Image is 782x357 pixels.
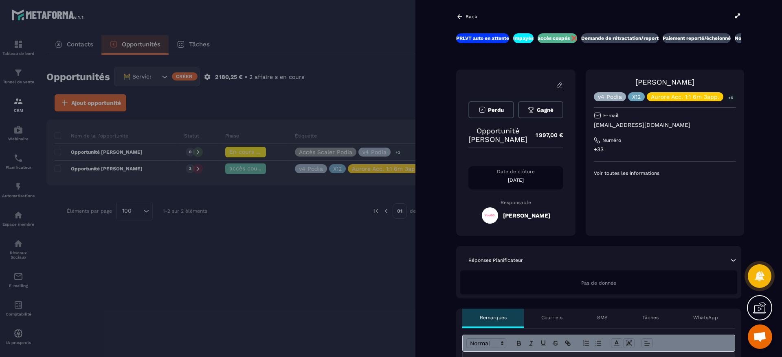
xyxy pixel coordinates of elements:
[635,78,694,86] a: [PERSON_NAME]
[581,280,616,286] span: Pas de donnée
[518,101,564,118] button: Gagné
[651,94,719,100] p: Aurore Acc. 1:1 6m 3app.
[642,314,659,321] p: Tâches
[602,137,621,144] p: Numéro
[748,324,772,349] a: Ouvrir le chat
[503,212,550,219] h5: [PERSON_NAME]
[603,112,619,119] p: E-mail
[538,35,577,41] p: accès coupés ❌
[594,170,736,176] p: Voir toutes les informations
[468,126,527,144] p: Opportunité [PERSON_NAME]
[632,94,641,100] p: X12
[468,177,563,183] p: [DATE]
[466,14,477,20] p: Back
[594,146,736,153] p: +33
[597,314,608,321] p: SMS
[513,35,534,41] p: Impayés
[480,314,507,321] p: Remarques
[488,107,504,113] span: Perdu
[468,101,514,118] button: Perdu
[594,121,736,129] p: [EMAIL_ADDRESS][DOMAIN_NAME]
[468,200,563,205] p: Responsable
[663,35,731,41] p: Paiement reporté/échelonné
[456,35,509,41] p: PRLVT auto en attente
[693,314,718,321] p: WhatsApp
[537,107,554,113] span: Gagné
[581,35,659,41] p: Demande de rétractation/report
[735,35,758,41] p: Nouveaux
[468,257,523,263] p: Réponses Planificateur
[468,168,563,175] p: Date de clôture
[527,127,563,143] p: 1 997,00 €
[725,94,736,102] p: +6
[541,314,562,321] p: Courriels
[598,94,622,100] p: v4 Podia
